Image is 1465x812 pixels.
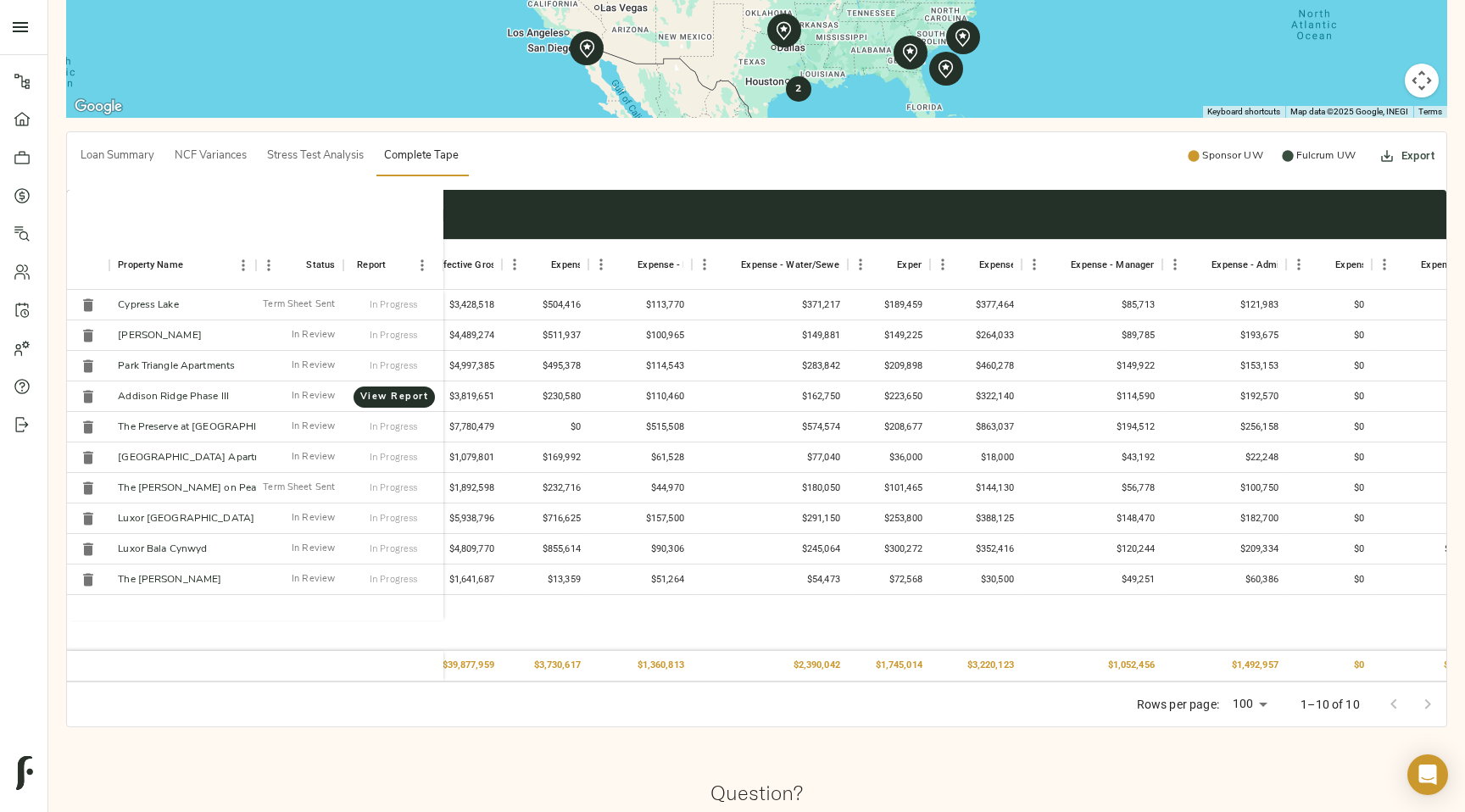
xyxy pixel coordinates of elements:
[693,412,849,442] div: $574,574
[292,390,335,404] p: In Review
[1022,290,1163,320] div: $85,713
[1163,290,1287,320] div: $121,983
[1287,442,1373,473] div: $0
[1312,253,1335,276] button: Sort
[118,575,221,585] a: The [PERSON_NAME]
[1287,381,1373,412] div: $0
[502,252,527,277] button: Menu
[693,565,849,595] div: $54,473
[1163,534,1287,565] div: $209,334
[256,240,343,290] div: Status
[282,253,306,277] button: Sort
[710,781,803,804] h1: Question?
[1335,240,1405,290] div: Expense - Other
[1163,351,1287,381] div: $153,153
[75,414,101,440] button: Delete
[370,542,417,556] p: In Progress
[118,422,299,432] a: The Preserve at [GEOGRAPHIC_DATA]
[551,240,622,290] div: Expense - Taxes
[357,240,386,290] div: Report
[370,481,417,495] p: In Progress
[589,290,693,320] div: $113,770
[386,412,503,442] div: $7,780,479
[386,565,503,595] div: $1,641,687
[1022,252,1047,277] button: Menu
[589,381,693,412] div: $110,460
[386,290,503,320] div: $3,428,518
[118,331,202,341] a: [PERSON_NAME]
[849,442,931,473] div: $36,000
[1022,534,1163,565] div: $120,244
[118,544,207,554] a: Luxor Bala Cynwyd
[370,512,417,526] p: In Progress
[292,451,335,465] p: In Review
[931,320,1022,351] div: $264,033
[503,473,589,503] div: $232,716
[589,412,693,442] div: $515,508
[263,298,335,313] p: Term Sheet Sent
[503,442,589,473] div: $169,992
[1418,107,1442,116] a: Terms (opens in new tab)
[931,534,1022,565] div: $352,416
[1022,320,1163,351] div: $89,785
[343,240,443,290] div: Report
[267,147,364,166] span: Stress Test Analysis
[1022,442,1163,473] div: $43,192
[1047,253,1071,276] button: Sort
[503,290,589,320] div: $504,416
[849,412,931,442] div: $208,677
[1287,565,1373,595] div: $0
[503,381,589,412] div: $230,580
[370,573,417,587] p: In Progress
[534,659,581,672] div: $3,730,617
[1163,320,1287,351] div: $193,675
[386,534,503,565] div: $4,809,770
[693,503,849,534] div: $291,150
[306,240,335,290] div: Status
[118,240,183,290] div: Property Name
[1290,107,1408,116] span: Map data ©2025 Google, INEGI
[638,240,725,290] div: Expense - Insurance
[75,506,101,531] button: Delete
[849,503,931,534] div: $253,800
[370,420,417,434] p: In Progress
[75,384,101,409] button: Delete
[967,659,1014,672] div: $3,220,123
[386,503,503,534] div: $5,938,796
[931,381,1022,412] div: $322,140
[1163,473,1287,503] div: $100,750
[589,534,693,565] div: $90,306
[256,253,281,278] button: Menu
[1022,351,1163,381] div: $149,922
[175,147,247,166] span: NCF Variances
[849,320,931,351] div: $149,225
[263,481,335,496] p: Term Sheet Sent
[849,381,931,412] div: $223,650
[849,473,931,503] div: $101,465
[386,381,503,412] div: $3,819,651
[354,387,435,408] a: View Report
[292,329,335,343] p: In Review
[386,320,503,351] div: $4,489,274
[118,361,235,371] a: Park Triangle Apartments
[75,323,101,348] button: Delete
[370,329,417,342] p: In Progress
[795,84,801,94] strong: 2
[1162,252,1188,277] button: Menu
[292,512,335,526] p: In Review
[1022,473,1163,503] div: $56,778
[849,290,931,320] div: $189,459
[1301,696,1360,713] p: 1–10 of 10
[70,96,126,118] a: Open this area in Google Maps (opens a new window)
[1232,659,1278,672] div: $1,492,957
[386,473,503,503] div: $1,892,598
[1163,503,1287,534] div: $182,700
[931,503,1022,534] div: $388,125
[588,252,614,277] button: Menu
[931,442,1022,473] div: $18,000
[409,253,435,278] button: Menu
[1108,659,1155,672] div: $1,052,456
[75,537,101,562] button: Delete
[118,483,285,493] a: The [PERSON_NAME] on Peachtree
[386,253,409,277] button: Sort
